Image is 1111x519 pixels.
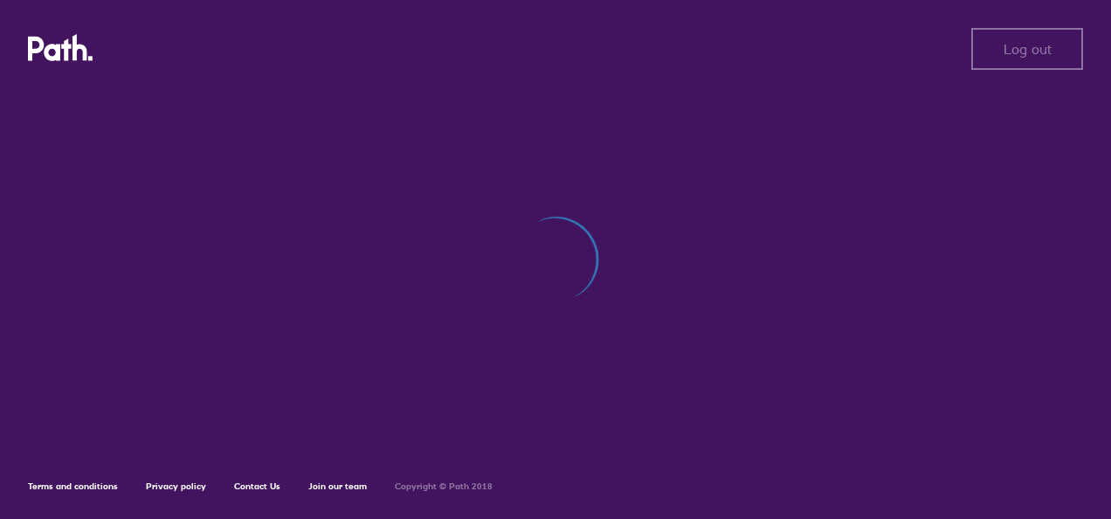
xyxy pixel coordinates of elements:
[308,481,367,492] a: Join our team
[28,481,118,492] a: Terms and conditions
[1004,41,1052,57] span: Log out
[395,481,493,492] h6: Copyright © Path 2018
[971,28,1083,70] button: Log out
[146,481,206,492] a: Privacy policy
[234,481,280,492] a: Contact Us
